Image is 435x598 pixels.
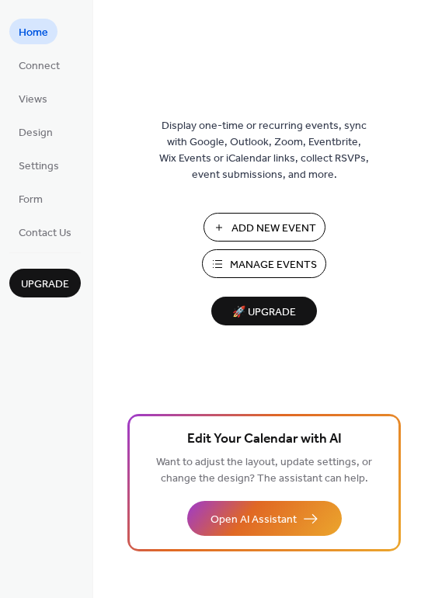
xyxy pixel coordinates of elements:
[202,249,326,278] button: Manage Events
[187,429,342,450] span: Edit Your Calendar with AI
[9,52,69,78] a: Connect
[19,92,47,108] span: Views
[19,158,59,175] span: Settings
[19,25,48,41] span: Home
[230,257,317,273] span: Manage Events
[187,501,342,536] button: Open AI Assistant
[211,512,297,528] span: Open AI Assistant
[156,452,372,489] span: Want to adjust the layout, update settings, or change the design? The assistant can help.
[19,225,71,242] span: Contact Us
[221,302,308,323] span: 🚀 Upgrade
[19,125,53,141] span: Design
[211,297,317,325] button: 🚀 Upgrade
[9,19,57,44] a: Home
[9,152,68,178] a: Settings
[19,192,43,208] span: Form
[9,85,57,111] a: Views
[9,186,52,211] a: Form
[21,276,69,293] span: Upgrade
[9,119,62,144] a: Design
[159,118,369,183] span: Display one-time or recurring events, sync with Google, Outlook, Zoom, Eventbrite, Wix Events or ...
[231,221,316,237] span: Add New Event
[19,58,60,75] span: Connect
[204,213,325,242] button: Add New Event
[9,269,81,297] button: Upgrade
[9,219,81,245] a: Contact Us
